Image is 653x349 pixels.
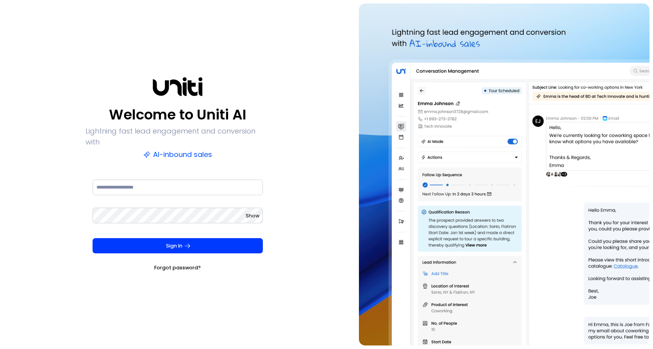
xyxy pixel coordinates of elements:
[93,238,263,254] button: Sign In
[86,126,270,148] p: Lightning fast lead engagement and conversion with
[143,149,212,160] p: AI-inbound sales
[154,264,201,272] a: Forgot password?
[109,105,246,124] p: Welcome to Uniti AI
[246,212,259,219] span: Show
[359,4,649,345] img: auth-hero.png
[246,212,259,220] button: Show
